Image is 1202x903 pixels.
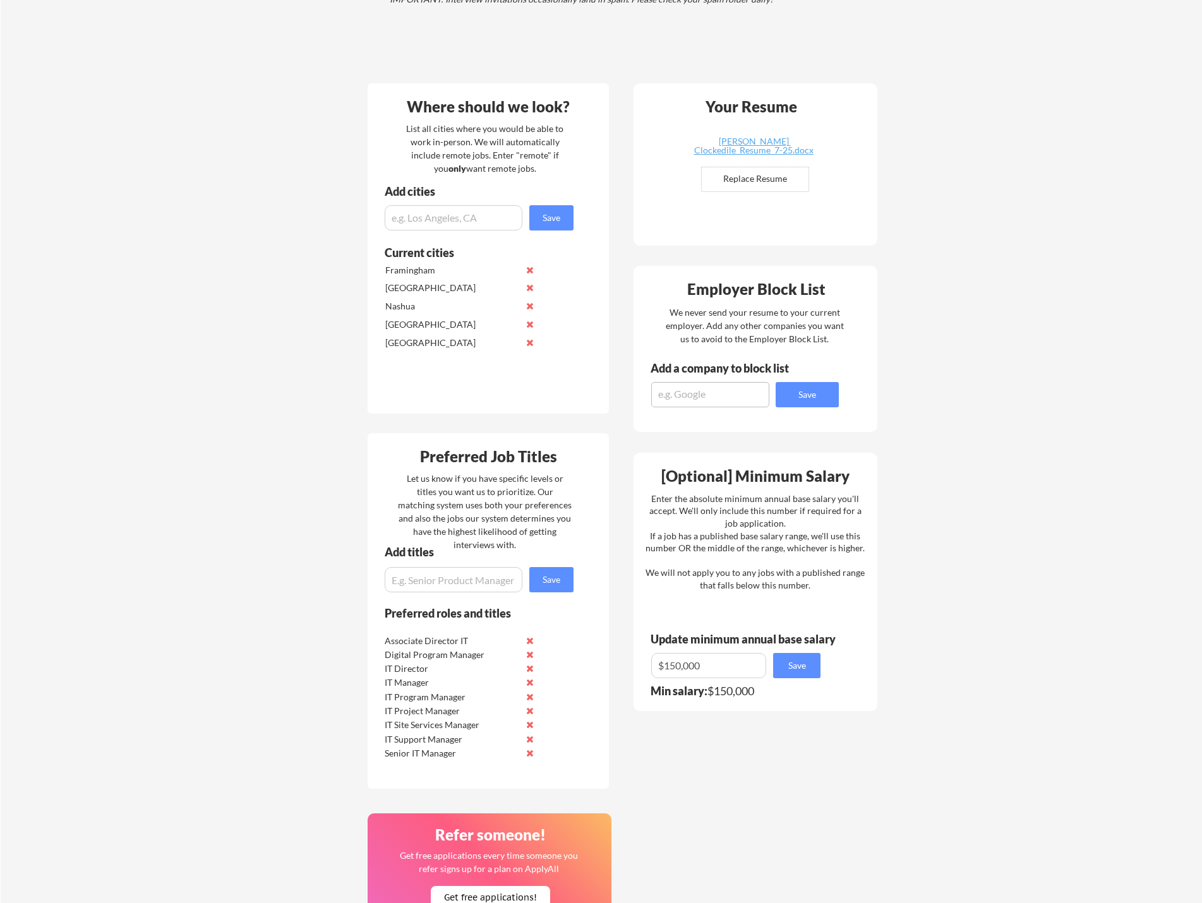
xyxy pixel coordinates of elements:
div: Refer someone! [373,827,608,842]
div: [PERSON_NAME] Clockedile_Resume_7-25.docx [678,137,829,155]
button: Save [773,653,820,678]
div: IT Director [385,663,518,676]
div: Employer Block List [639,282,874,297]
div: [Optional] Minimum Salary [638,469,873,484]
div: Digital Program Manager [385,649,518,662]
div: IT Program Manager [385,691,518,703]
div: Enter the absolute minimum annual base salary you'll accept. We'll only include this number if re... [646,493,865,592]
a: [PERSON_NAME] Clockedile_Resume_7-25.docx [678,137,829,157]
div: [GEOGRAPHIC_DATA] [385,282,519,294]
button: Save [776,382,839,407]
div: Preferred Job Titles [371,449,606,464]
button: Save [529,205,574,230]
div: Add cities [385,186,577,197]
div: We never send your resume to your current employer. Add any other companies you want us to avoid ... [664,306,844,345]
div: IT Site Services Manager [385,719,518,732]
input: E.g. Senior Product Manager [385,567,522,592]
div: Current cities [385,247,560,258]
div: List all cities where you would be able to work in-person. We will automatically include remote j... [398,122,572,175]
div: $150,000 [651,685,829,697]
div: Let us know if you have specific levels or titles you want us to prioritize. Our matching system ... [398,472,572,551]
div: IT Manager [385,677,518,690]
div: [GEOGRAPHIC_DATA] [385,337,519,349]
div: Get free applications every time someone you refer signs up for a plan on ApplyAll [399,849,579,875]
div: Update minimum annual base salary [651,633,840,645]
div: Nashua [385,300,519,313]
div: Add a company to block list [651,362,808,374]
input: E.g. $100,000 [651,653,766,678]
strong: only [448,163,466,174]
button: Save [529,567,574,592]
input: e.g. Los Angeles, CA [385,205,522,230]
div: Associate Director IT [385,635,518,647]
div: Senior IT Manager [385,748,518,760]
div: Preferred roles and titles [385,607,556,619]
div: IT Support Manager [385,733,518,746]
div: Your Resume [688,99,814,114]
div: Where should we look? [371,99,606,114]
div: Framingham [385,264,519,277]
div: Add titles [385,546,563,558]
div: [GEOGRAPHIC_DATA] [385,318,519,331]
strong: Min salary: [651,684,707,698]
div: IT Project Manager [385,705,518,718]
